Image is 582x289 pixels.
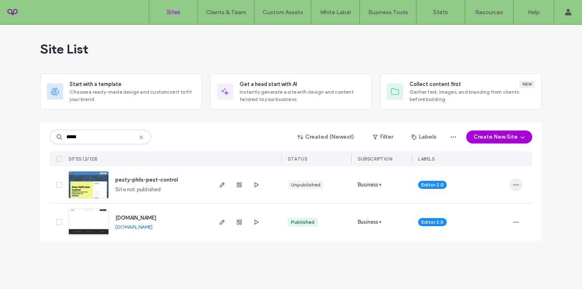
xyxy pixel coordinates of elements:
[365,131,401,143] button: Filter
[70,88,195,103] span: Choose a ready-made design and customize it to fit your brand.
[210,73,372,110] div: Get a head start with AIInstantly generate a site with design and content tailored to your business.
[115,224,153,230] a: [DOMAIN_NAME]
[288,156,307,162] span: STATUS
[21,21,89,28] div: Domain: [DOMAIN_NAME]
[167,9,181,16] label: Sites
[70,80,121,88] span: Start with a template
[115,177,178,183] a: pesty-phils-pest-control
[475,9,503,16] label: Resources
[291,131,361,143] button: Created (Newest)
[358,156,392,162] span: SUBSCRIPTION
[291,181,321,188] div: Unpublished
[81,47,87,54] img: tab_keywords_by_traffic_grey.svg
[23,13,40,19] div: v 4.0.25
[13,21,19,28] img: website_grey.svg
[404,131,444,143] button: Labels
[263,9,303,16] label: Custom Assets
[40,41,88,57] span: Site List
[433,9,448,16] label: Stats
[421,218,444,226] span: Editor 2.0
[466,131,532,143] button: Create New Site
[115,186,161,194] span: Site not published
[89,48,136,53] div: Keywords by Traffic
[13,13,19,19] img: logo_orange.svg
[519,81,535,88] div: New
[291,218,314,226] div: Published
[410,80,461,88] span: Collect content first
[40,73,202,110] div: Start with a templateChoose a ready-made design and customize it to fit your brand.
[368,9,408,16] label: Business Tools
[19,6,35,13] span: Help
[115,215,156,221] a: [DOMAIN_NAME]
[358,181,382,189] span: Business+
[380,73,542,110] div: Collect content firstNewGather text, images, and branding from clients before building.
[418,156,435,162] span: LABELS
[410,88,535,103] span: Gather text, images, and branding from clients before building.
[31,48,72,53] div: Domain Overview
[240,80,297,88] span: Get a head start with AI
[358,218,382,226] span: Business+
[320,9,351,16] label: White Label
[421,181,444,188] span: Editor 2.0
[240,88,365,103] span: Instantly generate a site with design and content tailored to your business.
[22,47,28,54] img: tab_domain_overview_orange.svg
[206,9,246,16] label: Clients & Team
[68,156,98,162] span: SITES (2/123)
[528,9,540,16] label: Help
